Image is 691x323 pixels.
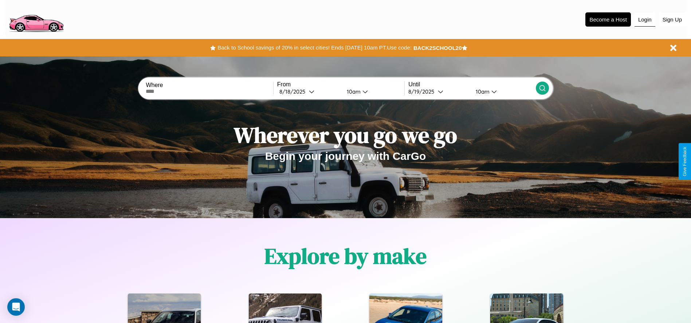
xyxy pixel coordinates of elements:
img: logo [5,4,67,34]
h1: Explore by make [264,241,427,271]
button: 8/18/2025 [277,88,341,95]
button: Back to School savings of 20% in select cities! Ends [DATE] 10am PT.Use code: [216,43,413,53]
div: 8 / 19 / 2025 [408,88,438,95]
button: Become a Host [585,12,631,27]
div: Open Intercom Messenger [7,298,25,316]
button: 10am [470,88,536,95]
button: 10am [341,88,405,95]
b: BACK2SCHOOL20 [413,45,462,51]
button: Sign Up [659,13,686,26]
label: Until [408,81,535,88]
label: Where [146,82,273,88]
div: 10am [343,88,362,95]
label: From [277,81,404,88]
div: 10am [472,88,491,95]
div: Give Feedback [682,147,687,176]
div: 8 / 18 / 2025 [279,88,309,95]
button: Login [635,13,655,27]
